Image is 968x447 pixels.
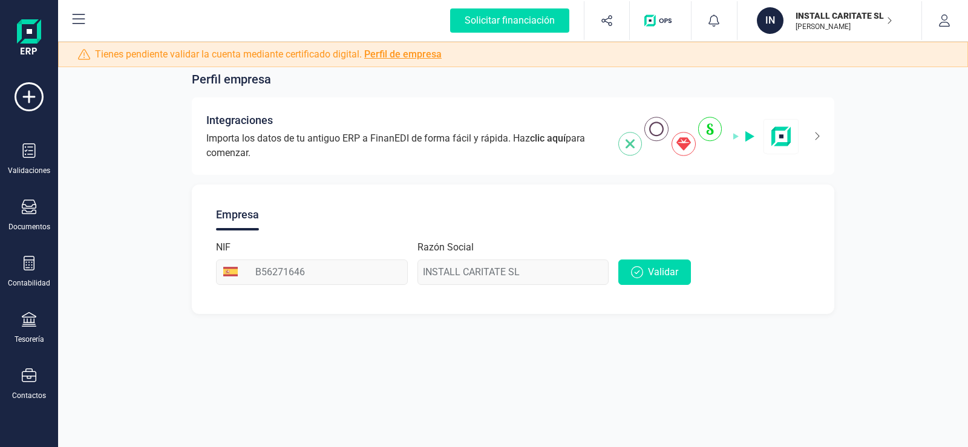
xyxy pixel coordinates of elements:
p: INSTALL CARITATE SL [796,10,892,22]
span: Validar [648,265,678,279]
img: Logo Finanedi [17,19,41,58]
button: Solicitar financiación [436,1,584,40]
span: Perfil empresa [192,71,271,88]
div: Documentos [8,222,50,232]
div: Validaciones [8,166,50,175]
button: Logo de OPS [637,1,684,40]
img: Logo de OPS [644,15,676,27]
div: Contactos [12,391,46,400]
span: Integraciones [206,112,273,129]
span: clic aquí [530,132,566,144]
a: Perfil de empresa [364,48,442,60]
p: [PERSON_NAME] [796,22,892,31]
span: Importa los datos de tu antiguo ERP a FinanEDI de forma fácil y rápida. Haz para comenzar. [206,131,604,160]
div: Tesorería [15,334,44,344]
button: Validar [618,259,691,285]
div: Contabilidad [8,278,50,288]
label: Razón Social [417,240,474,255]
div: Solicitar financiación [450,8,569,33]
button: ININSTALL CARITATE SL[PERSON_NAME] [752,1,907,40]
label: NIF [216,240,231,255]
span: Tienes pendiente validar la cuenta mediante certificado digital. [95,47,442,62]
div: Empresa [216,199,259,230]
div: IN [757,7,783,34]
img: integrations-img [618,117,799,156]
